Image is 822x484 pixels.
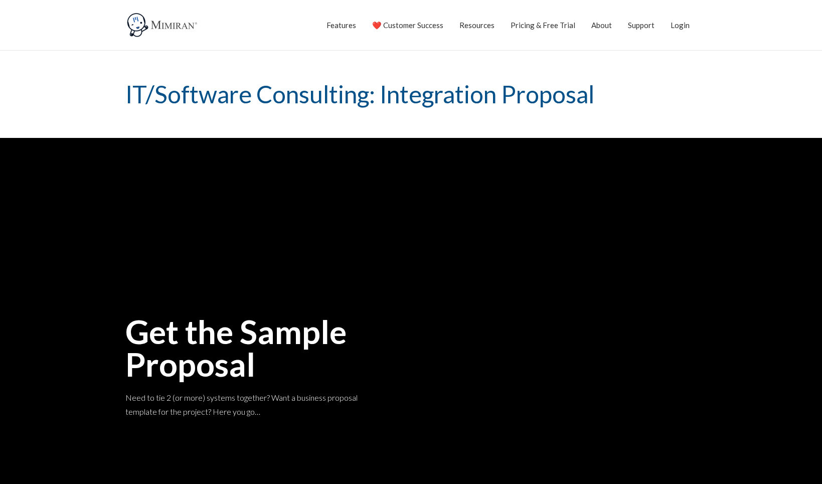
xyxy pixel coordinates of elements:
[459,13,495,38] a: Resources
[326,13,356,38] a: Features
[591,13,612,38] a: About
[628,13,654,38] a: Support
[125,51,697,138] h1: IT/Software Consulting: Integration Proposal
[125,13,201,38] img: Mimiran CRM
[372,13,443,38] a: ❤️ Customer Success
[125,315,383,381] h2: Get the Sample Proposal
[671,13,690,38] a: Login
[125,393,358,417] span: Need to tie 2 (or more) systems together? Want a business proposal template for the project? Here...
[511,13,575,38] a: Pricing & Free Trial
